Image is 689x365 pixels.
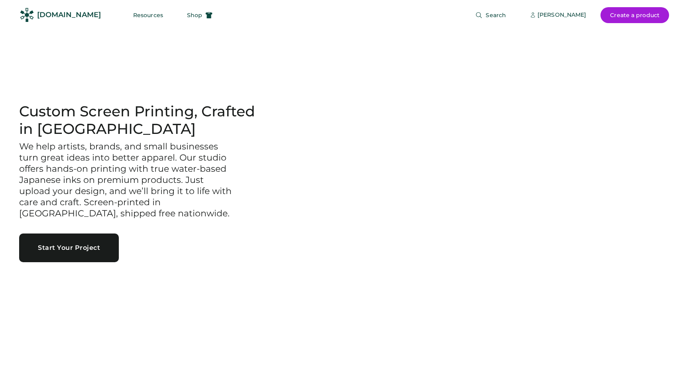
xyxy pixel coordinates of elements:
[177,7,222,23] button: Shop
[600,7,669,23] button: Create a product
[19,103,256,138] h1: Custom Screen Printing, Crafted in [GEOGRAPHIC_DATA]
[466,7,516,23] button: Search
[37,10,101,20] div: [DOMAIN_NAME]
[187,12,202,18] span: Shop
[19,141,234,219] h3: We help artists, brands, and small businesses turn great ideas into better apparel. Our studio of...
[124,7,173,23] button: Resources
[20,8,34,22] img: Rendered Logo - Screens
[486,12,506,18] span: Search
[537,11,586,19] div: [PERSON_NAME]
[19,234,119,262] button: Start Your Project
